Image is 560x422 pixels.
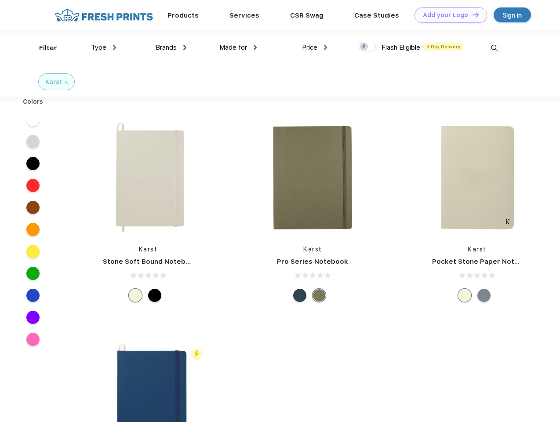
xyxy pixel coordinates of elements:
[302,44,317,51] span: Price
[254,45,257,50] img: dropdown.png
[90,119,207,236] img: func=resize&h=266
[91,44,106,51] span: Type
[52,7,156,23] img: fo%20logo%202.webp
[16,97,50,106] div: Colors
[432,258,536,266] a: Pocket Stone Paper Notebook
[156,44,177,51] span: Brands
[477,289,491,302] div: Gray
[113,45,116,50] img: dropdown.png
[382,44,420,51] span: Flash Eligible
[167,11,199,19] a: Products
[303,246,322,253] a: Karst
[458,289,471,302] div: Beige
[139,246,158,253] a: Karst
[487,41,502,55] img: desktop_search.svg
[65,81,68,84] img: filter_cancel.svg
[423,11,468,19] div: Add your Logo
[503,10,522,20] div: Sign in
[324,45,327,50] img: dropdown.png
[45,77,62,87] div: Karst
[424,43,463,51] span: 5 Day Delivery
[293,289,306,302] div: Navy
[473,12,479,17] img: DT
[103,258,198,266] a: Stone Soft Bound Notebook
[148,289,161,302] div: Black
[229,11,259,19] a: Services
[191,348,203,360] img: flash_active_toggle.svg
[219,44,247,51] span: Made for
[419,119,536,236] img: func=resize&h=266
[468,246,487,253] a: Karst
[277,258,348,266] a: Pro Series Notebook
[254,119,371,236] img: func=resize&h=266
[129,289,142,302] div: Beige
[290,11,324,19] a: CSR Swag
[313,289,326,302] div: Olive
[39,43,57,53] div: Filter
[494,7,531,22] a: Sign in
[183,45,186,50] img: dropdown.png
